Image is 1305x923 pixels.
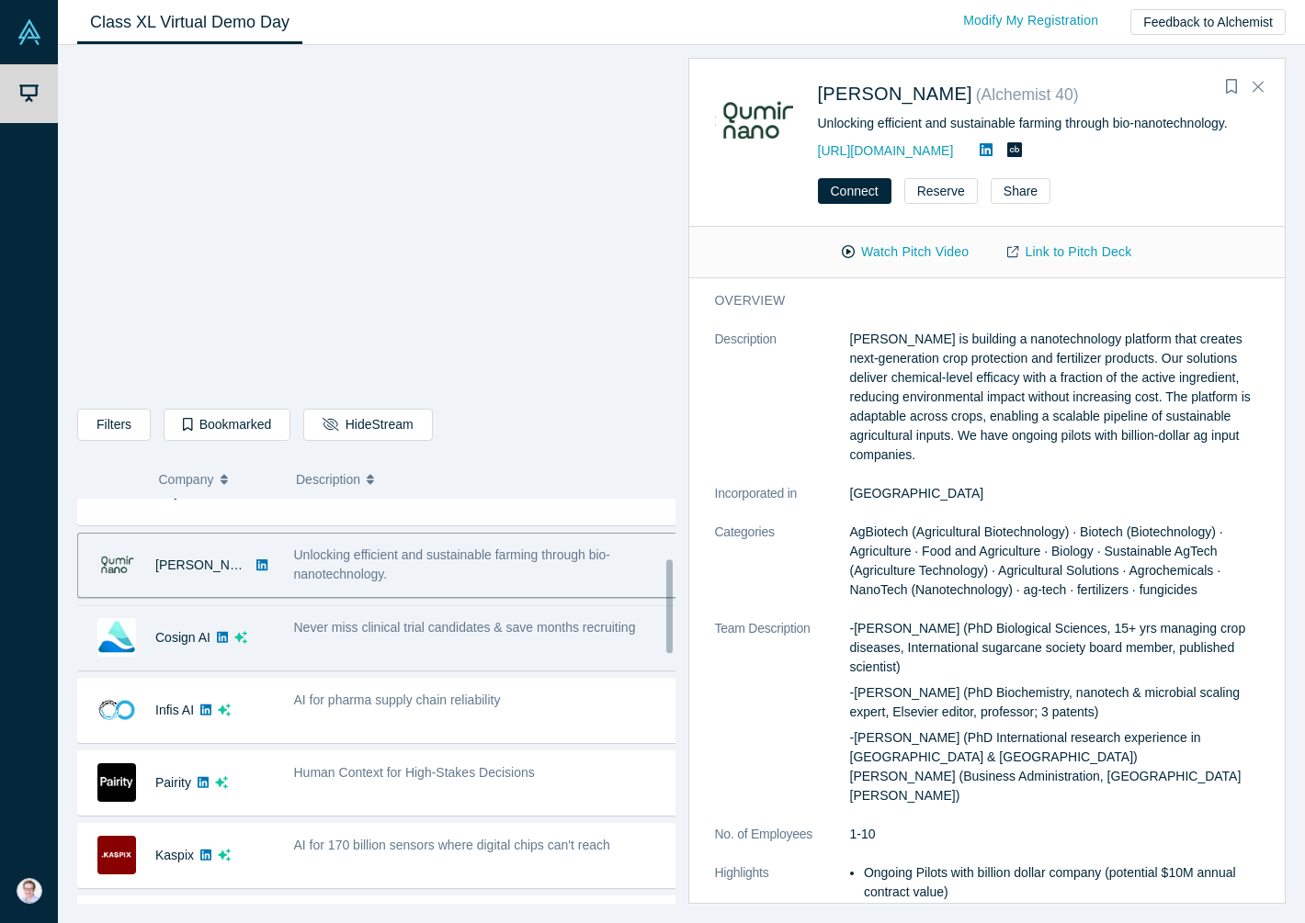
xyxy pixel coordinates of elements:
[904,178,978,204] button: Reserve
[97,763,136,802] img: Pairity's Logo
[77,1,302,44] a: Class XL Virtual Demo Day
[303,409,432,441] button: HideStream
[294,620,636,635] span: Never miss clinical trial candidates & save months recruiting
[715,330,850,484] dt: Description
[218,704,231,716] svg: dsa ai sparkles
[991,178,1050,204] button: Share
[1130,9,1286,35] button: Feedback to Alchemist
[155,775,191,790] a: Pairity
[155,703,194,717] a: Infis AI
[155,630,210,645] a: Cosign AI
[850,524,1223,597] span: AgBiotech (Agricultural Biotechnology) · Biotech (Biotechnology) · Agriculture · Food and Agricul...
[818,178,891,204] button: Connect
[715,484,850,523] dt: Incorporated in
[944,5,1118,37] a: Modify My Registration
[715,825,850,863] dt: No. of Employees
[715,291,1248,310] h3: overview
[850,683,1274,722] p: -[PERSON_NAME] (PhD Biochemistry, nanotech & microbial scaling expert, Elsevier editor, professor...
[97,691,136,729] img: Infis AI's Logo
[294,765,535,780] span: Human Context for High-Stakes Decisions
[294,838,610,852] span: AI for 170 billion sensors where digital chips can't reach
[159,460,214,499] span: Company
[155,485,247,500] a: Polyview Health
[294,547,611,581] span: Unlocking efficient and sustainable farming through bio-nanotechnology.
[864,863,1273,902] li: Ongoing Pilots with billion dollar company (potential $10M annual contract value)
[155,557,261,572] a: [PERSON_NAME]
[850,330,1274,465] p: [PERSON_NAME] is building a nanotechnology platform that creates next-generation crop protection ...
[215,776,228,789] svg: dsa ai sparkles
[97,836,136,874] img: Kaspix's Logo
[1219,74,1244,100] button: Bookmark
[818,143,954,158] a: [URL][DOMAIN_NAME]
[294,692,501,707] span: AI for pharma supply chain reliability
[850,825,1274,844] dd: 1-10
[155,848,194,862] a: Kaspix
[234,631,247,644] svg: dsa ai sparkles
[988,236,1151,268] a: Link to Pitch Deck
[823,236,988,268] button: Watch Pitch Video
[218,849,231,861] svg: dsa ai sparkles
[78,60,675,395] iframe: Alchemist Class XL Demo Day: Vault
[850,728,1274,805] p: -[PERSON_NAME] (PhD International research experience in [GEOGRAPHIC_DATA] & [GEOGRAPHIC_DATA]) [...
[296,460,360,499] span: Description
[1244,73,1272,102] button: Close
[818,114,1260,133] div: Unlocking efficient and sustainable farming through bio-nanotechnology.
[97,546,136,584] img: Qumir Nano's Logo
[159,460,278,499] button: Company
[296,460,663,499] button: Description
[976,85,1079,104] small: ( Alchemist 40 )
[17,19,42,45] img: Alchemist Vault Logo
[715,619,850,825] dt: Team Description
[715,523,850,619] dt: Categories
[164,409,290,441] button: Bookmarked
[850,484,1274,503] dd: [GEOGRAPHIC_DATA]
[715,79,799,163] img: Qumir Nano's Logo
[97,618,136,657] img: Cosign AI's Logo
[850,619,1274,677] p: -[PERSON_NAME] (PhD Biological Sciences, 15+ yrs managing crop diseases, International sugarcane ...
[17,878,42,904] img: Eric Ver Ploeg's Account
[818,84,972,104] a: [PERSON_NAME]
[77,409,151,441] button: Filters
